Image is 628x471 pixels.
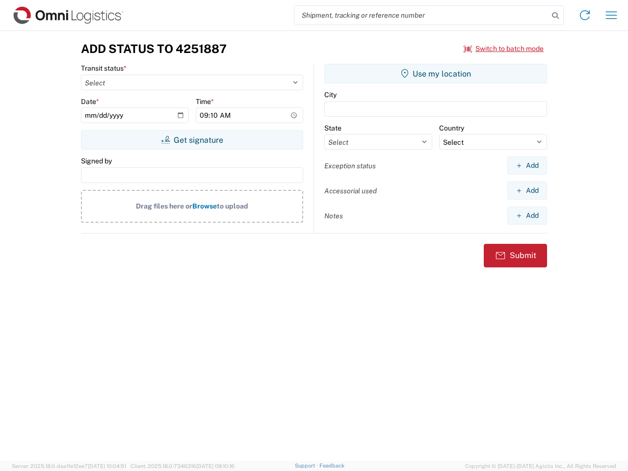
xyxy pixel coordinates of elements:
[324,161,376,170] label: Exception status
[507,157,547,175] button: Add
[196,97,214,106] label: Time
[81,42,227,56] h3: Add Status to 4251887
[439,124,464,132] label: Country
[88,463,126,469] span: [DATE] 10:04:51
[81,157,112,165] label: Signed by
[196,463,235,469] span: [DATE] 08:10:16
[81,130,303,150] button: Get signature
[319,463,344,469] a: Feedback
[217,202,248,210] span: to upload
[131,463,235,469] span: Client: 2025.18.0-7346316
[136,202,192,210] span: Drag files here or
[294,6,549,25] input: Shipment, tracking or reference number
[324,186,377,195] label: Accessorial used
[324,211,343,220] label: Notes
[12,463,126,469] span: Server: 2025.18.0-daa1fe12ee7
[507,207,547,225] button: Add
[484,244,547,267] button: Submit
[81,64,127,73] label: Transit status
[192,202,217,210] span: Browse
[324,64,547,83] button: Use my location
[324,124,341,132] label: State
[464,41,544,57] button: Switch to batch mode
[324,90,337,99] label: City
[81,97,99,106] label: Date
[295,463,319,469] a: Support
[465,462,616,471] span: Copyright © [DATE]-[DATE] Agistix Inc., All Rights Reserved
[507,182,547,200] button: Add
